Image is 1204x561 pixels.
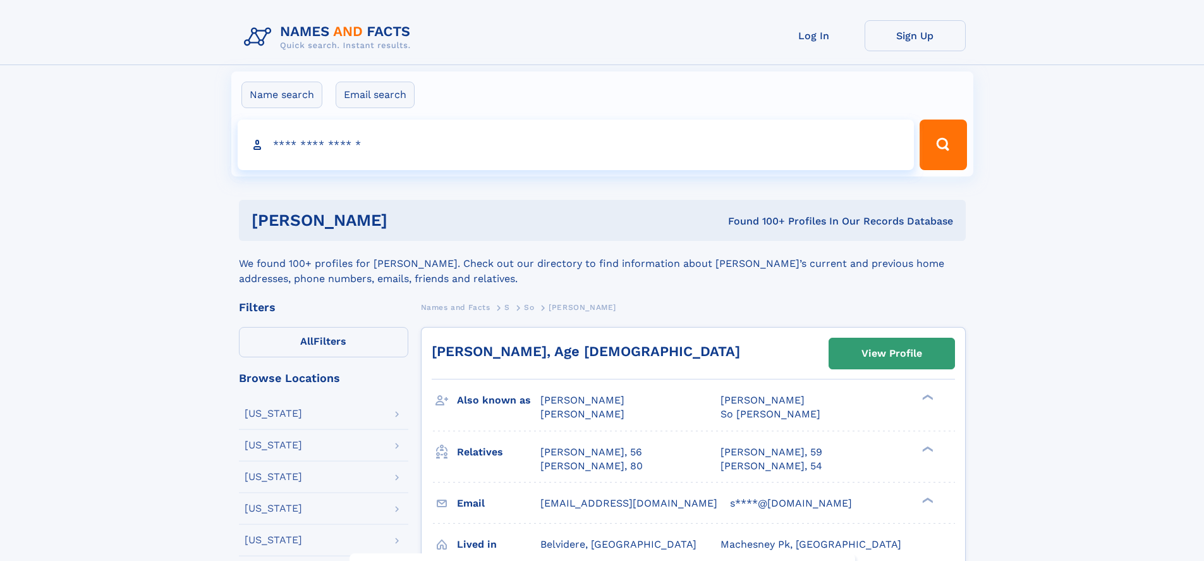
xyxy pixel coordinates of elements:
a: Names and Facts [421,299,490,315]
a: So [524,299,534,315]
h3: Also known as [457,390,540,411]
span: So [PERSON_NAME] [721,408,820,420]
span: Belvidere, [GEOGRAPHIC_DATA] [540,538,696,550]
img: Logo Names and Facts [239,20,421,54]
span: All [300,335,313,347]
div: [US_STATE] [245,535,302,545]
a: Sign Up [865,20,966,51]
div: View Profile [861,339,922,368]
input: search input [238,120,915,170]
div: ❯ [919,445,934,453]
span: [PERSON_NAME] [549,303,616,312]
div: We found 100+ profiles for [PERSON_NAME]. Check out our directory to find information about [PERS... [239,241,966,287]
h3: Email [457,493,540,514]
a: [PERSON_NAME], 56 [540,445,642,459]
h1: [PERSON_NAME] [252,213,558,228]
a: Log In [763,20,865,51]
div: Filters [239,302,408,313]
div: Found 100+ Profiles In Our Records Database [557,214,953,228]
div: ❯ [919,496,934,504]
a: [PERSON_NAME], 80 [540,459,643,473]
span: Machesney Pk, [GEOGRAPHIC_DATA] [721,538,901,550]
span: [PERSON_NAME] [540,408,624,420]
span: [PERSON_NAME] [540,394,624,406]
a: [PERSON_NAME], 59 [721,445,822,459]
div: Browse Locations [239,373,408,384]
div: ❯ [919,393,934,402]
div: [US_STATE] [245,472,302,482]
label: Filters [239,327,408,357]
a: S [504,299,510,315]
a: [PERSON_NAME], Age [DEMOGRAPHIC_DATA] [432,343,740,359]
div: [US_STATE] [245,503,302,514]
span: S [504,303,510,312]
label: Email search [336,82,415,108]
button: Search Button [920,120,966,170]
a: View Profile [829,338,954,369]
h3: Lived in [457,534,540,555]
label: Name search [241,82,322,108]
h3: Relatives [457,441,540,463]
span: [EMAIL_ADDRESS][DOMAIN_NAME] [540,497,717,509]
div: [US_STATE] [245,440,302,450]
div: [US_STATE] [245,409,302,419]
a: [PERSON_NAME], 54 [721,459,822,473]
span: So [524,303,534,312]
span: [PERSON_NAME] [721,394,805,406]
